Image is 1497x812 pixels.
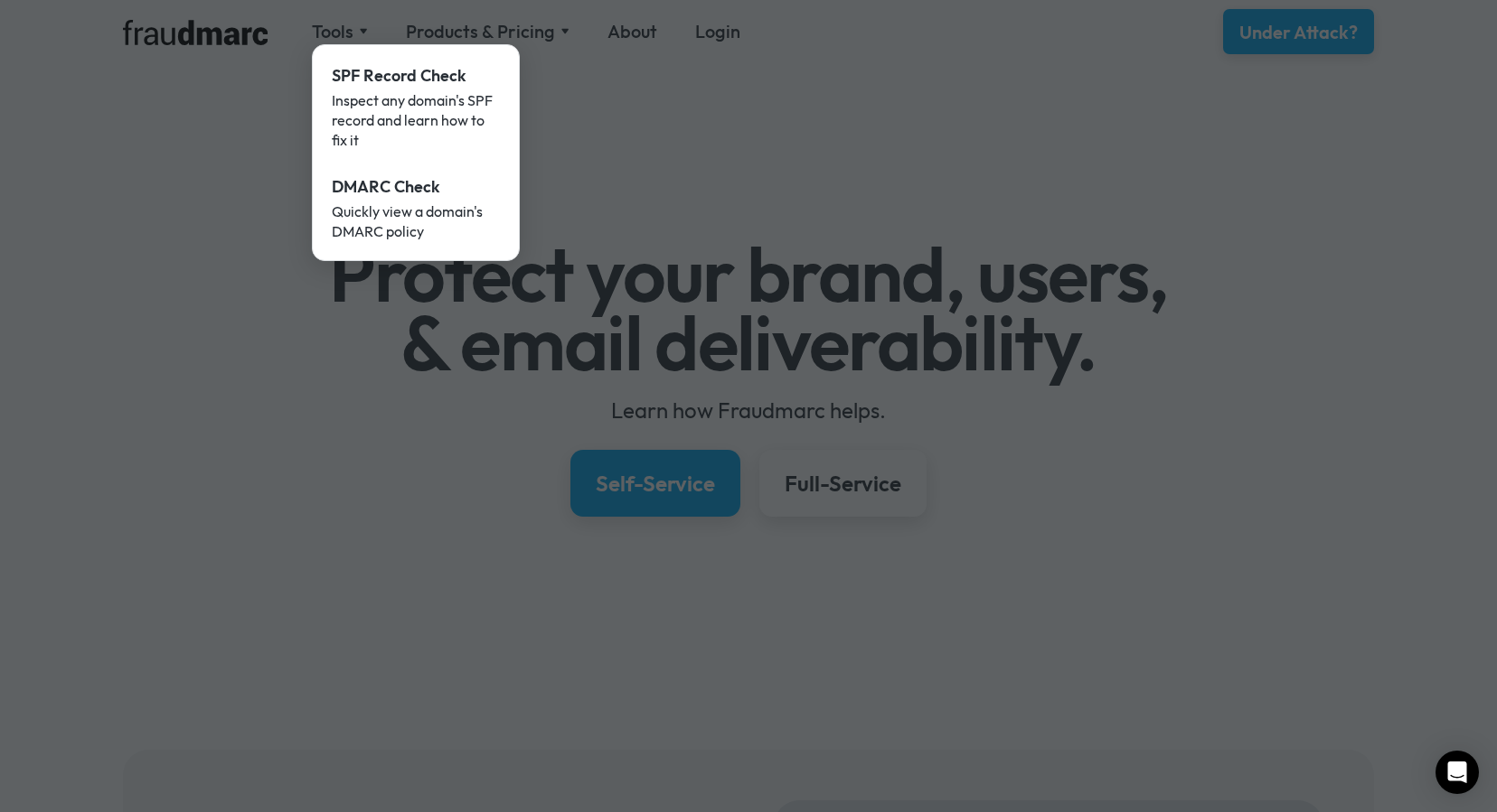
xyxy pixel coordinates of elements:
div: Inspect any domain's SPF record and learn how to fix it [332,90,500,150]
div: DMARC Check [332,175,500,199]
div: SPF Record Check [332,64,500,88]
a: DMARC CheckQuickly view a domain's DMARC policy [319,163,513,254]
a: SPF Record CheckInspect any domain's SPF record and learn how to fix it [319,51,513,163]
div: Open Intercom Messenger [1436,751,1479,794]
div: Quickly view a domain's DMARC policy [332,201,500,241]
nav: Tools [312,44,520,261]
